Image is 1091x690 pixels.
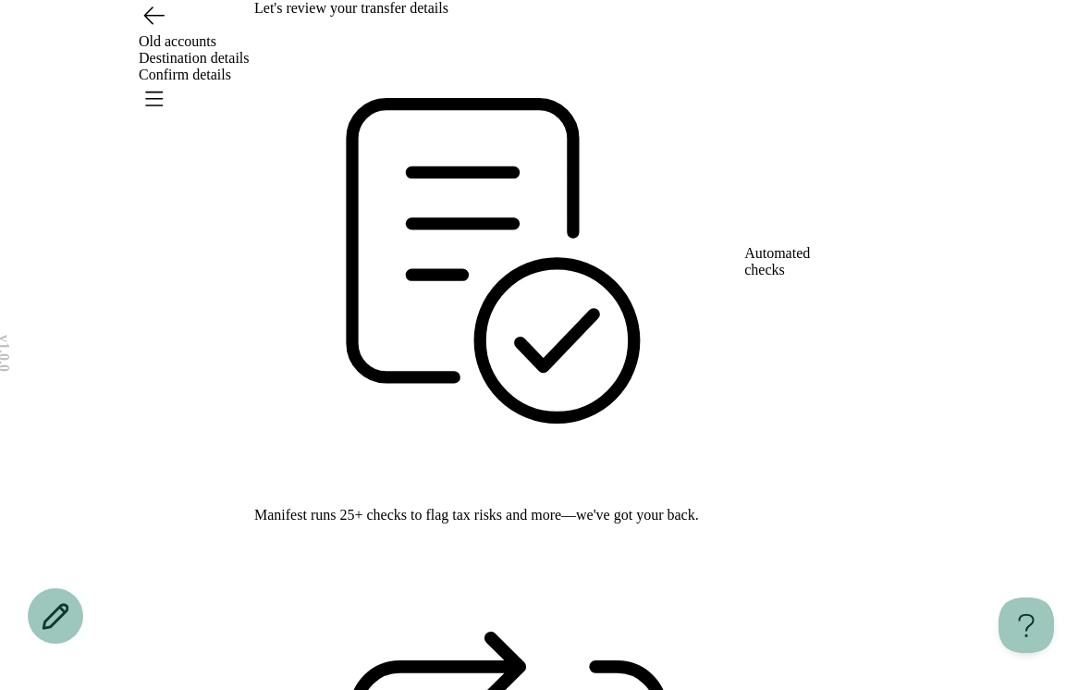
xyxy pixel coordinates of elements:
span: Destination details [139,50,250,66]
h3: Automated checks [744,245,837,278]
button: Open menu [139,83,168,113]
span: Old accounts [139,33,216,49]
p: Manifest runs 25+ checks to flag tax risks and more—we've got your back. [254,507,837,524]
span: Confirm details [139,67,231,82]
iframe: Help Scout Beacon - Open [999,598,1054,653]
